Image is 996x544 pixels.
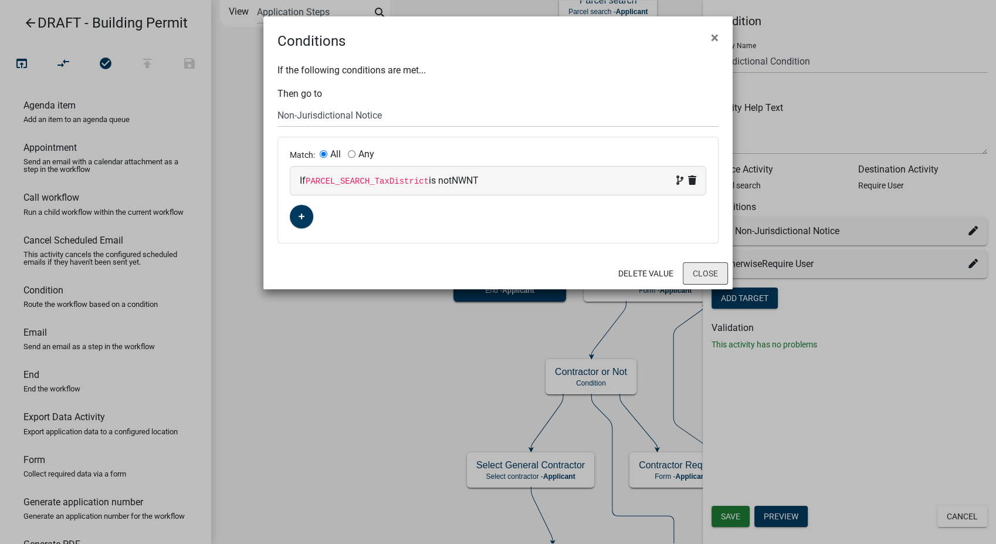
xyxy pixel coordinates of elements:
[290,150,320,160] span: Match:
[711,29,719,46] span: ×
[300,174,696,188] div: If is not
[277,89,322,99] label: Then go to
[358,150,374,159] label: Any
[277,63,719,77] p: If the following conditions are met...
[306,177,429,186] code: PARCEL_SEARCH_TaxDistrict
[277,31,345,52] h4: Conditions
[683,262,728,285] button: Close
[609,263,683,284] button: Delete Value
[452,175,479,186] span: NWNT
[330,150,341,159] label: All
[702,21,728,54] button: Close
